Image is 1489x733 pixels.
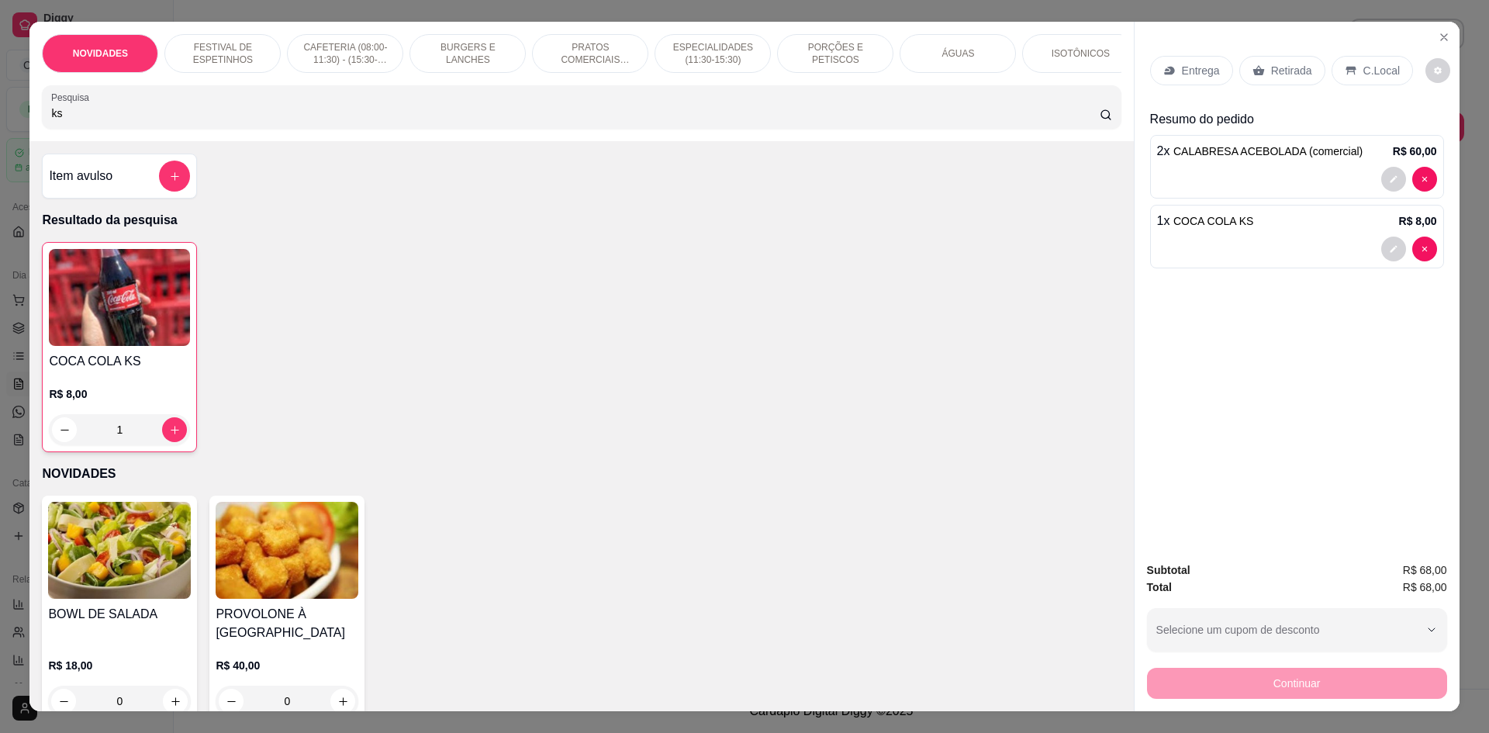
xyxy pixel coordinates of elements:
button: decrease-product-quantity [1412,167,1437,192]
p: CAFETERIA (08:00-11:30) - (15:30-18:00) [300,41,390,66]
button: increase-product-quantity [163,689,188,714]
button: decrease-product-quantity [219,689,244,714]
strong: Subtotal [1147,564,1190,576]
button: decrease-product-quantity [1381,237,1406,261]
p: 1 x [1157,212,1254,230]
p: Resumo do pedido [1150,110,1444,129]
button: increase-product-quantity [162,417,187,442]
p: R$ 40,00 [216,658,358,673]
p: Retirada [1271,63,1312,78]
p: NOVIDADES [42,465,1121,483]
p: FESTIVAL DE ESPETINHOS [178,41,268,66]
span: R$ 68,00 [1403,579,1447,596]
p: R$ 18,00 [48,658,191,673]
button: Close [1432,25,1456,50]
button: decrease-product-quantity [1412,237,1437,261]
label: Pesquisa [51,91,95,104]
button: increase-product-quantity [330,689,355,714]
p: PRATOS COMERCIAIS (11:30-15:30) [545,41,635,66]
p: R$ 60,00 [1393,143,1437,159]
p: 2 x [1157,142,1363,161]
button: Selecione um cupom de desconto [1147,608,1447,652]
p: Entrega [1182,63,1220,78]
input: Pesquisa [51,105,1099,121]
p: C.Local [1363,63,1400,78]
p: BURGERS E LANCHES [423,41,513,66]
p: PORÇÕES E PETISCOS [790,41,880,66]
img: product-image [48,502,191,599]
h4: BOWL DE SALADA [48,605,191,624]
p: ÁGUAS [941,47,974,60]
p: Resultado da pesquisa [42,211,1121,230]
p: NOVIDADES [73,47,128,60]
button: decrease-product-quantity [51,689,76,714]
p: ESPECIALIDADES (11:30-15:30) [668,41,758,66]
p: R$ 8,00 [49,386,190,402]
span: CALABRESA ACEBOLADA (comercial) [1173,145,1363,157]
p: ISOTÔNICOS [1052,47,1110,60]
h4: PROVOLONE À [GEOGRAPHIC_DATA] [216,605,358,642]
button: decrease-product-quantity [52,417,77,442]
span: COCA COLA KS [1173,215,1253,227]
button: add-separate-item [159,161,190,192]
h4: Item avulso [49,167,112,185]
button: decrease-product-quantity [1381,167,1406,192]
span: R$ 68,00 [1403,562,1447,579]
strong: Total [1147,581,1172,593]
img: product-image [216,502,358,599]
button: decrease-product-quantity [1425,58,1450,83]
p: R$ 8,00 [1399,213,1437,229]
h4: COCA COLA KS [49,352,190,371]
img: product-image [49,249,190,346]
